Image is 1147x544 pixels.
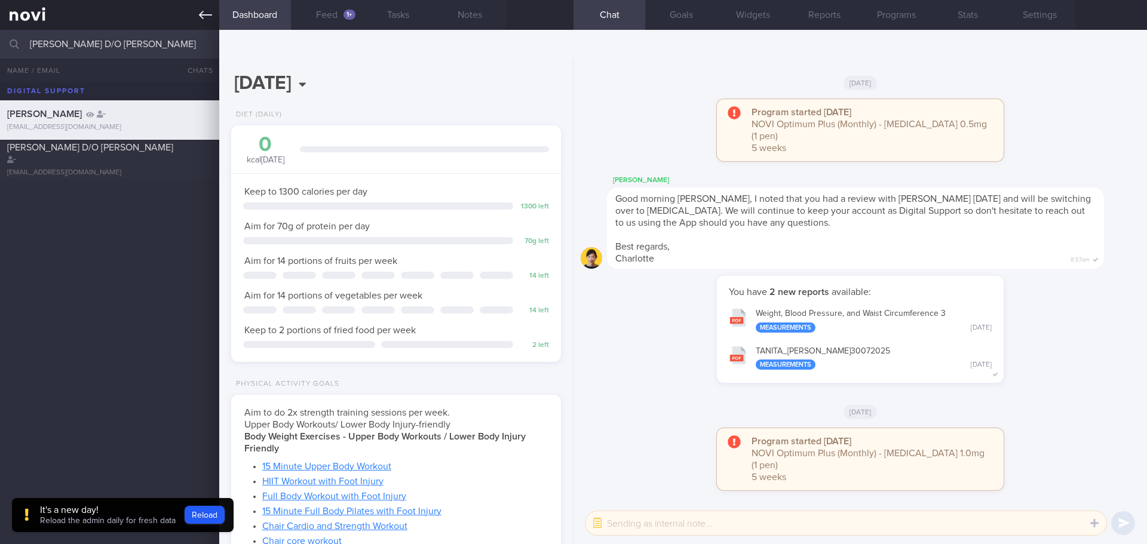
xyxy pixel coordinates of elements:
button: Weight, Blood Pressure, and Waist Circumference 3 Measurements [DATE] [723,301,998,339]
div: It's a new day! [40,504,176,516]
span: Reload the admin daily for fresh data [40,517,176,525]
span: [DATE] [844,405,878,419]
span: 5 weeks [752,143,786,153]
div: [DATE] [971,361,992,370]
div: 1+ [344,10,355,20]
span: Upper Body Workouts/ Lower Body Injury-friendly [244,420,450,429]
strong: Program started [DATE] [752,107,851,117]
span: Good morning [PERSON_NAME], I noted that you had a review with [PERSON_NAME] [DATE] and will be s... [615,194,1091,228]
button: TANITA_[PERSON_NAME]30072025 Measurements [DATE] [723,339,998,376]
div: 2 left [519,341,549,350]
a: Chair Cardio and Strength Workout [262,521,407,531]
div: 0 [243,134,288,155]
div: Diet (Daily) [231,110,282,119]
span: Aim for 14 portions of fruits per week [244,256,397,266]
span: Aim for 70g of protein per day [244,222,370,231]
div: 14 left [519,272,549,281]
strong: Body Weight Exercises - Upper Body Workouts / Lower Body Injury Friendly [244,432,526,453]
div: Measurements [756,359,815,370]
div: 70 g left [519,237,549,246]
span: Charlotte [615,254,654,263]
span: [PERSON_NAME] D/O [PERSON_NAME] [7,143,173,152]
p: You have available: [729,286,992,298]
div: [DATE] [971,324,992,333]
a: 15 Minute Upper Body Workout [262,462,391,471]
span: NOVI Optimum Plus (Monthly) - [MEDICAL_DATA] 0.5mg (1 pen) [752,119,987,141]
strong: Program started [DATE] [752,437,851,446]
a: HIIT Workout with Foot Injury [262,477,384,486]
span: [DATE] [844,76,878,90]
strong: 2 new reports [767,287,832,297]
div: Physical Activity Goals [231,380,339,389]
a: Full Body Workout with Foot Injury [262,491,406,501]
span: Keep to 2 portions of fried food per week [244,325,416,335]
span: [PERSON_NAME] [7,109,82,119]
div: [EMAIL_ADDRESS][DOMAIN_NAME] [7,168,212,177]
div: 1300 left [519,202,549,211]
span: NOVI Optimum Plus (Monthly) - [MEDICAL_DATA] 1.0mg (1 pen) [752,448,985,470]
span: 8:57am [1071,253,1090,264]
button: Chats [171,59,219,82]
span: Keep to 1300 calories per day [244,187,367,196]
div: TANITA_ [PERSON_NAME] 30072025 [756,346,992,370]
div: [PERSON_NAME] [607,173,1140,188]
a: 15 Minute Full Body Pilates with Foot Injury [262,506,441,516]
div: kcal [DATE] [243,134,288,166]
span: Aim for 14 portions of vegetables per week [244,291,422,300]
span: Best regards, [615,242,670,251]
div: Weight, Blood Pressure, and Waist Circumference 3 [756,309,992,333]
span: Aim to do 2x strength training sessions per week. [244,408,450,417]
div: 14 left [519,306,549,315]
button: Reload [185,506,225,524]
span: 5 weeks [752,472,786,482]
div: [EMAIL_ADDRESS][DOMAIN_NAME] [7,123,212,132]
div: Measurements [756,322,815,333]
